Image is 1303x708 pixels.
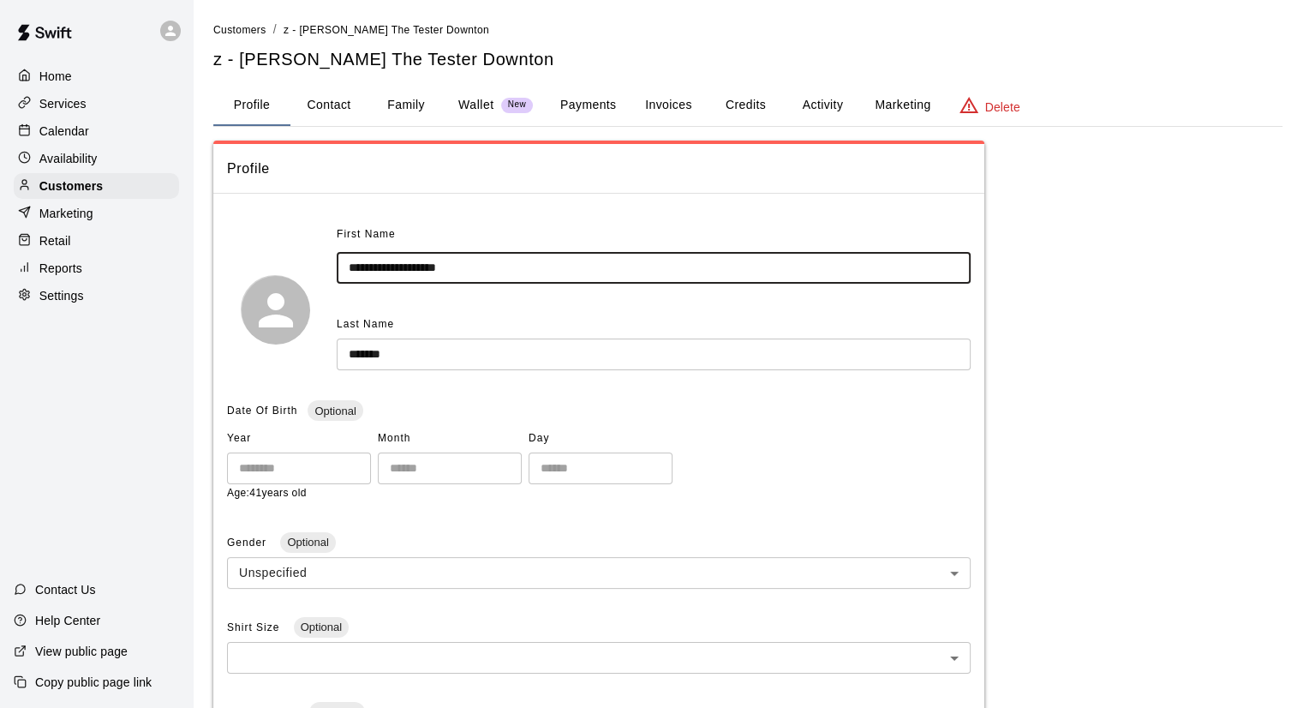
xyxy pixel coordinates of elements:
a: Services [14,91,179,117]
p: Settings [39,287,84,304]
span: Gender [227,537,270,549]
a: Calendar [14,118,179,144]
p: View public page [35,643,128,660]
a: Settings [14,283,179,309]
span: Optional [294,621,349,633]
p: Marketing [39,205,93,222]
span: First Name [337,221,396,249]
li: / [273,21,277,39]
span: Shirt Size [227,621,284,633]
h5: z - [PERSON_NAME] The Tester Downton [213,48,1282,71]
p: Contact Us [35,581,96,598]
span: New [501,99,533,111]
span: z - [PERSON_NAME] The Tester Downton [284,24,489,36]
button: Activity [784,85,861,126]
a: Reports [14,255,179,281]
a: Availability [14,146,179,171]
span: Month [378,425,522,453]
p: Reports [39,260,82,277]
p: Retail [39,232,71,249]
p: Availability [39,150,98,167]
button: Marketing [861,85,944,126]
a: Customers [14,173,179,199]
a: Customers [213,22,266,36]
span: Day [529,425,672,453]
button: Invoices [630,85,707,126]
span: Last Name [337,318,394,330]
p: Calendar [39,123,89,140]
button: Profile [213,85,290,126]
span: Customers [213,24,266,36]
a: Home [14,63,179,89]
p: Copy public page link [35,674,152,691]
a: Marketing [14,201,179,226]
span: Year [227,425,371,453]
p: Home [39,68,72,85]
div: basic tabs example [213,85,1282,126]
span: Optional [280,536,335,549]
button: Credits [707,85,784,126]
a: Retail [14,228,179,254]
button: Contact [290,85,368,126]
div: Unspecified [227,557,971,589]
span: Age: 41 years old [227,487,307,499]
span: Profile [227,158,971,180]
p: Customers [39,177,103,195]
button: Family [368,85,445,126]
p: Delete [985,99,1020,116]
p: Help Center [35,612,100,629]
p: Services [39,95,87,112]
p: Wallet [458,96,494,114]
button: Payments [547,85,630,126]
nav: breadcrumb [213,21,1282,39]
span: Date Of Birth [227,405,297,417]
span: Optional [308,405,362,417]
